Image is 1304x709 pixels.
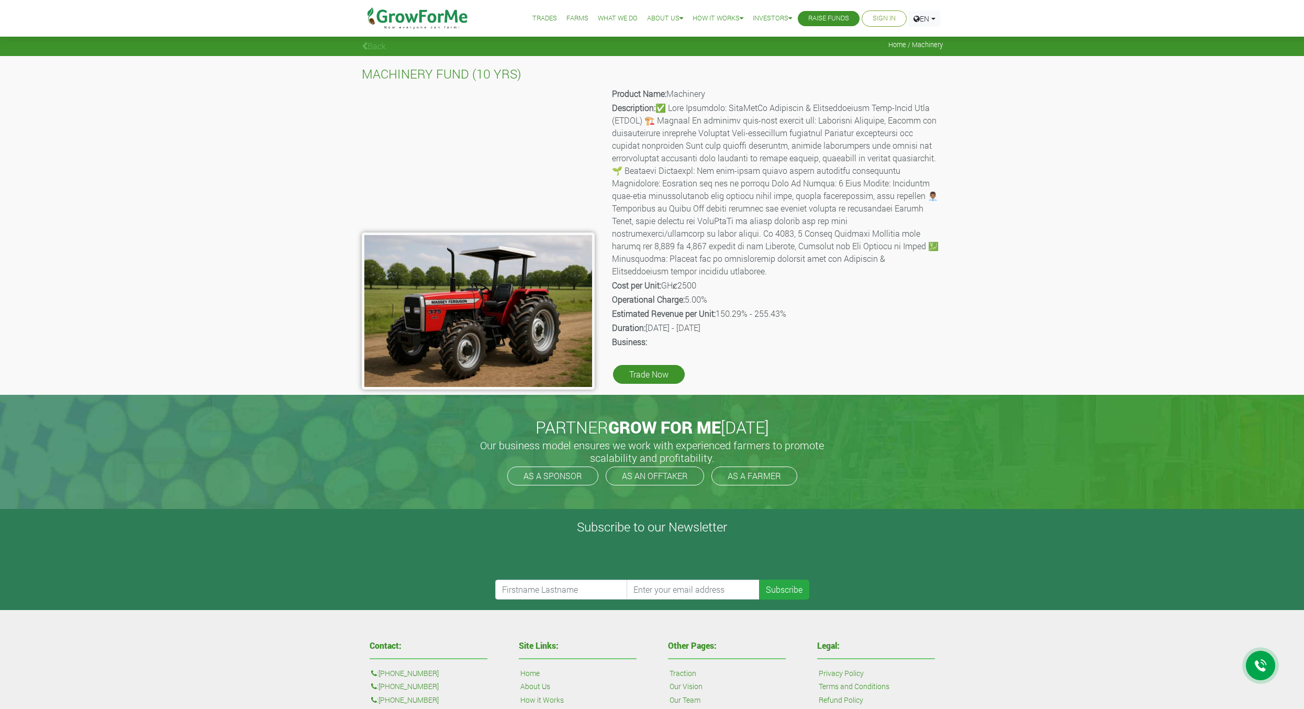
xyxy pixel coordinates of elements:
[362,232,595,390] img: growforme image
[371,694,486,706] p: :
[520,694,564,706] a: How it Works
[612,294,685,305] b: Operational Charge:
[366,417,939,437] h2: PARTNER [DATE]
[519,641,637,650] h4: Site Links:
[495,580,628,600] input: Firstname Lastname
[378,681,439,692] a: [PHONE_NUMBER]
[612,308,716,319] b: Estimated Revenue per Unit:
[670,668,696,679] a: Traction
[520,681,550,692] a: About Us
[819,694,863,706] a: Refund Policy
[888,41,943,49] span: Home / Machinery
[819,681,889,692] a: Terms and Conditions
[753,13,792,24] a: Investors
[507,467,598,485] a: AS A SPONSOR
[612,322,941,334] p: [DATE] - [DATE]
[13,519,1291,535] h4: Subscribe to our Newsletter
[670,681,703,692] a: Our Vision
[711,467,797,485] a: AS A FARMER
[608,416,721,438] span: GROW FOR ME
[566,13,588,24] a: Farms
[371,668,486,679] p: :
[495,539,654,580] iframe: reCAPTCHA
[627,580,760,600] input: Enter your email address
[612,279,941,292] p: GHȼ2500
[612,280,661,291] b: Cost per Unit:
[532,13,557,24] a: Trades
[469,439,835,464] h5: Our business model ensures we work with experienced farmers to promote scalability and profitabil...
[670,694,700,706] a: Our Team
[378,668,439,679] a: [PHONE_NUMBER]
[362,67,943,82] h4: MACHINERY FUND (10 YRS)
[819,668,864,679] a: Privacy Policy
[873,13,896,24] a: Sign In
[598,13,638,24] a: What We Do
[612,336,647,347] b: Business:
[612,102,655,113] b: Description:
[817,641,935,650] h4: Legal:
[668,641,786,650] h4: Other Pages:
[612,87,941,100] p: Machinery
[370,641,487,650] h4: Contact:
[362,40,386,51] a: Back
[371,681,486,692] p: :
[613,365,685,384] a: Trade Now
[520,668,540,679] a: Home
[693,13,743,24] a: How it Works
[612,88,666,99] b: Product Name:
[612,307,941,320] p: 150.29% - 255.43%
[612,102,941,278] p: ✅ Lore Ipsumdolo: SitaMetCo Adipiscin & Elitseddoeiusm Temp-Incid Utla (ETDOL) 🏗️ Magnaal En admi...
[909,10,940,27] a: EN
[606,467,704,485] a: AS AN OFFTAKER
[759,580,809,600] button: Subscribe
[378,694,439,706] a: [PHONE_NUMBER]
[647,13,683,24] a: About Us
[612,322,645,333] b: Duration:
[612,293,941,306] p: 5.00%
[808,13,849,24] a: Raise Funds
